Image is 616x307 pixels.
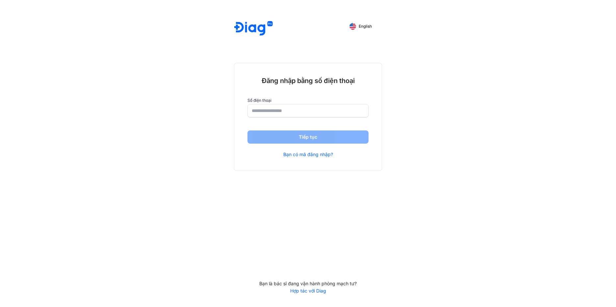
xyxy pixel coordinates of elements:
[359,24,372,29] span: English
[247,98,369,103] label: Số điện thoại
[345,21,376,32] button: English
[283,152,333,157] a: Bạn có mã đăng nhập?
[234,288,382,294] a: Hợp tác với Diag
[234,281,382,287] div: Bạn là bác sĩ đang vận hành phòng mạch tư?
[349,23,356,30] img: English
[234,21,273,37] img: logo
[247,130,369,144] button: Tiếp tục
[247,76,369,85] div: Đăng nhập bằng số điện thoại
